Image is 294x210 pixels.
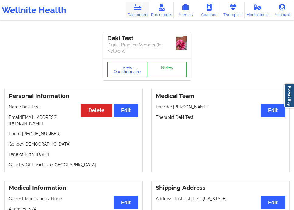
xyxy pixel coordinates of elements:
[147,62,187,77] a: Notes
[156,93,285,100] h3: Medical Team
[126,2,149,18] a: Dashboard
[261,196,285,209] button: Edit
[9,184,138,191] h3: Medical Information
[9,131,138,137] p: Phone: [PHONE_NUMBER]
[9,196,138,202] p: Current Medications: None
[81,104,112,117] button: Delete
[245,2,270,18] a: Medications
[156,104,285,110] p: Provider: [PERSON_NAME]
[149,2,174,18] a: Prescribers
[9,114,138,126] p: Email: [EMAIL_ADDRESS][DOMAIN_NAME]
[284,84,294,108] a: Report Bug
[9,162,138,168] p: Country Of Residence: [GEOGRAPHIC_DATA]
[9,141,138,147] p: Gender: [DEMOGRAPHIC_DATA]
[9,93,138,100] h3: Personal Information
[261,104,285,117] button: Edit
[107,62,147,77] button: View Questionnaire
[197,2,221,18] a: Coaches
[156,114,285,120] p: Therapist: Deki Test
[176,36,187,50] img: 6c587123-abd5-4cf0-a901-3b3494a958a6_c5bb2600-0dda-4689-8b1f-9dc1d8c29571IMG_4888.jpeg
[9,104,138,110] p: Name: Deki Test
[221,2,245,18] a: Therapists
[107,35,187,42] div: Deki Test
[9,151,138,157] p: Date of Birth: [DATE]
[114,196,138,209] button: Edit
[156,184,285,191] h3: Shipping Address
[174,2,197,18] a: Admins
[107,42,187,54] p: Digital Practice Member (In-Network)
[270,2,294,18] a: Account
[156,196,285,202] p: Address: Test, Tst, Test, [US_STATE].
[114,104,138,117] button: Edit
